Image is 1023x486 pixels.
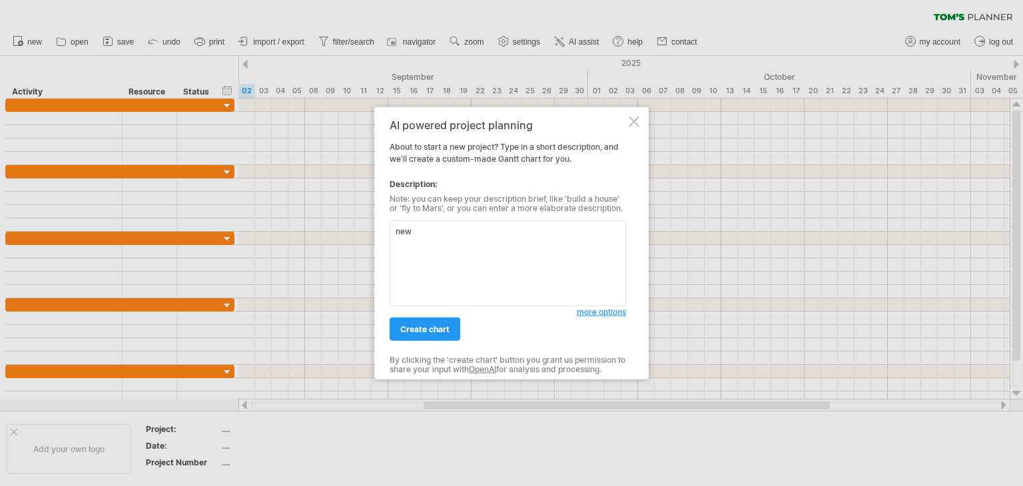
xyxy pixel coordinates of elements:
div: Note: you can keep your description brief, like 'build a house' or 'fly to Mars', or you can ente... [390,194,626,214]
div: By clicking the 'create chart' button you grant us permission to share your input with for analys... [390,356,626,375]
a: more options [577,306,626,318]
span: create chart [400,324,450,334]
a: create chart [390,318,460,341]
div: Description: [390,178,626,190]
span: more options [577,307,626,317]
a: OpenAI [469,364,496,374]
div: About to start a new project? Type in a short description, and we'll create a custom-made Gantt c... [390,119,626,367]
div: AI powered project planning [390,119,626,131]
